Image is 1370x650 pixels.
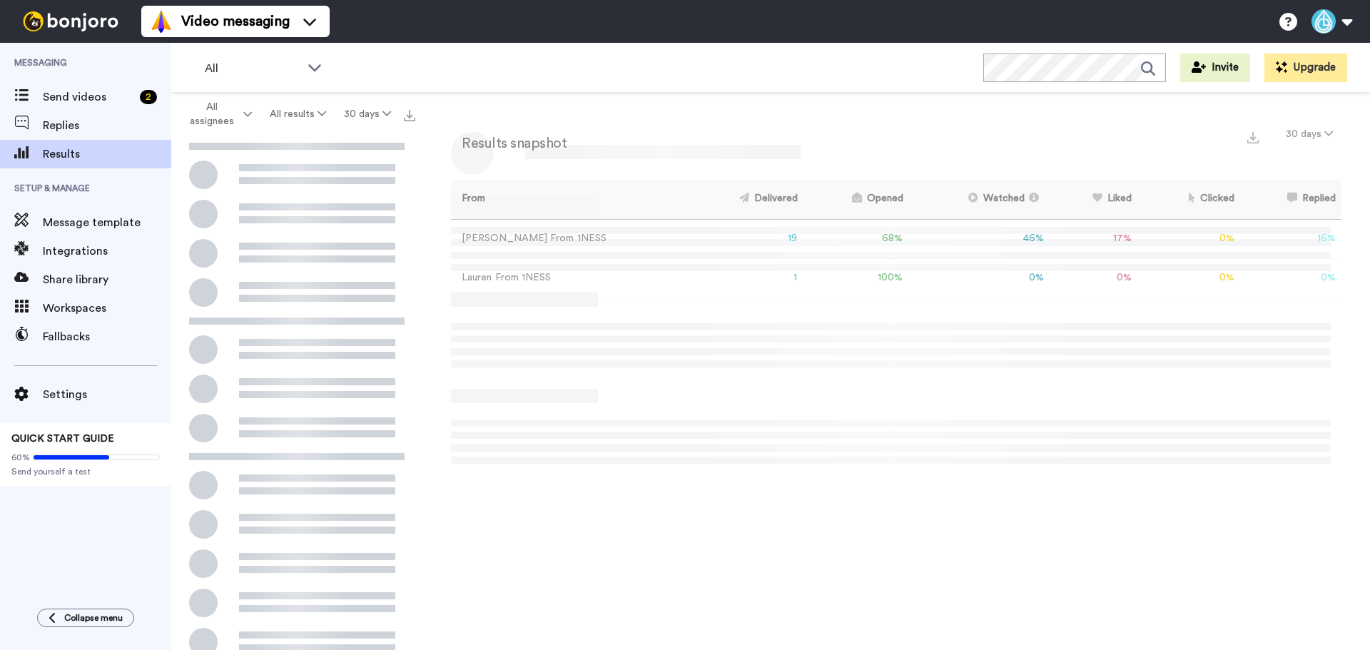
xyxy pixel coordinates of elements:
span: Message template [43,214,171,231]
td: 0 % [1050,258,1137,298]
span: All assignees [183,100,240,128]
td: 16 % [1240,219,1341,258]
td: 68 % [803,219,909,258]
span: Replies [43,117,171,134]
button: 30 days [335,101,400,127]
td: 0 % [909,258,1050,298]
span: 60% [11,452,30,463]
img: export.svg [404,110,415,121]
span: Workspaces [43,300,171,317]
td: 19 [687,219,803,258]
span: Fallbacks [43,328,171,345]
button: Export all results that match these filters now. [400,103,420,125]
span: All [205,60,300,77]
button: Collapse menu [37,609,134,627]
button: Export a summary of each team member’s results that match this filter now. [1243,126,1263,147]
button: Upgrade [1264,54,1347,82]
td: 0 % [1137,219,1240,258]
img: bj-logo-header-white.svg [17,11,124,31]
td: [PERSON_NAME] From 1NESS [451,219,687,258]
img: vm-color.svg [150,10,173,33]
td: 17 % [1050,219,1137,258]
span: Results [43,146,171,163]
span: QUICK START GUIDE [11,434,114,444]
div: 2 [140,90,157,104]
th: Opened [803,180,909,219]
th: Replied [1240,180,1341,219]
td: 100 % [803,258,909,298]
th: Clicked [1137,180,1240,219]
th: Delivered [687,180,803,219]
span: Send videos [43,88,134,106]
span: Share library [43,271,171,288]
th: From [451,180,687,219]
span: Video messaging [181,11,290,31]
h2: Results snapshot [451,136,567,151]
td: Lauren From 1NESS [451,258,687,298]
span: Integrations [43,243,171,260]
td: 46 % [909,219,1050,258]
td: 1 [687,258,803,298]
button: Invite [1180,54,1250,82]
span: Send yourself a test [11,466,160,477]
span: Collapse menu [64,612,123,624]
th: Watched [909,180,1050,219]
span: Settings [43,386,171,403]
td: 0 % [1240,258,1341,298]
img: export.svg [1247,132,1259,143]
th: Liked [1050,180,1137,219]
button: 30 days [1277,121,1341,147]
button: All assignees [174,94,261,134]
td: 0 % [1137,258,1240,298]
button: All results [261,101,335,127]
